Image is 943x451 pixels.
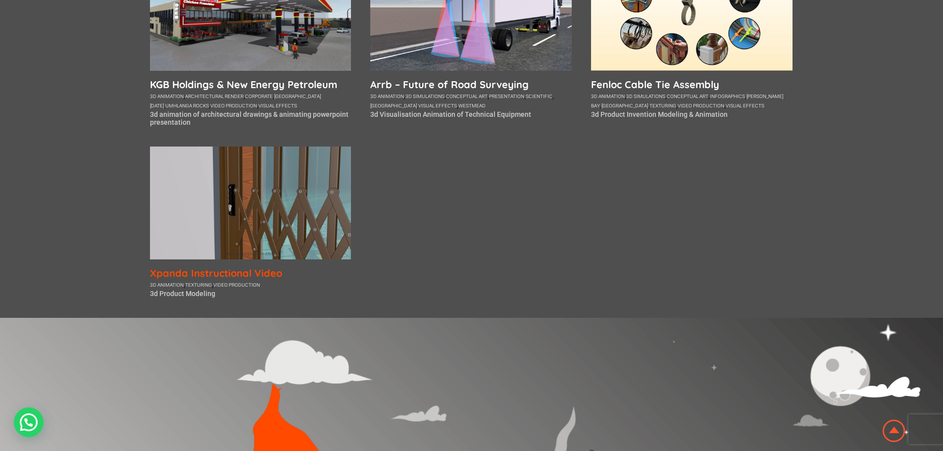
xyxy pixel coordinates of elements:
p: 3d Product Modeling [150,290,351,298]
a: westmead [458,103,486,108]
a: presentation [489,94,524,99]
a: visual effects [726,103,764,108]
a: video production [213,282,260,288]
p: 3d animation of architectural drawings & animating powerpoint presentation [150,110,351,126]
a: KGB Holdings & New Energy Petroleum [150,78,351,91]
a: infographics [710,94,745,99]
a: umhlanga rocks [165,103,209,108]
p: 3d Product Invention Modeling & Animation [591,110,793,118]
p: 3d Visualisation Animation of Technical Equipment [370,110,572,118]
a: [PERSON_NAME] bay [591,94,783,108]
a: visual effects [258,103,297,108]
a: conceptual art [446,94,488,99]
a: conceptual art [667,94,708,99]
div: , , , , , , , , [591,91,793,109]
div: , , , , , , , [370,91,572,109]
img: Animation Studio South Africa [881,418,907,444]
a: 3d animation [150,94,184,99]
a: architectural render [185,94,244,99]
a: 3d animation [370,94,404,99]
a: corporate [245,94,273,99]
a: 3d animation [150,282,184,288]
div: , , , , , , [150,91,351,109]
a: texturing [185,282,212,288]
div: , , [150,279,351,289]
a: video production [210,103,257,108]
a: Arrb – Future of Road Surveying [370,78,572,91]
a: video production [678,103,724,108]
a: [GEOGRAPHIC_DATA] [370,103,417,108]
a: 3d animation [591,94,625,99]
a: texturing [649,103,676,108]
a: Xpanda Instructional Video [150,267,351,279]
a: scientific [526,94,552,99]
a: 3d simulations [405,94,445,99]
a: visual effects [418,103,457,108]
a: 3d simulations [626,94,665,99]
a: Fenloc Cable Tie Assembly [591,78,793,91]
a: [GEOGRAPHIC_DATA] [601,103,648,108]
